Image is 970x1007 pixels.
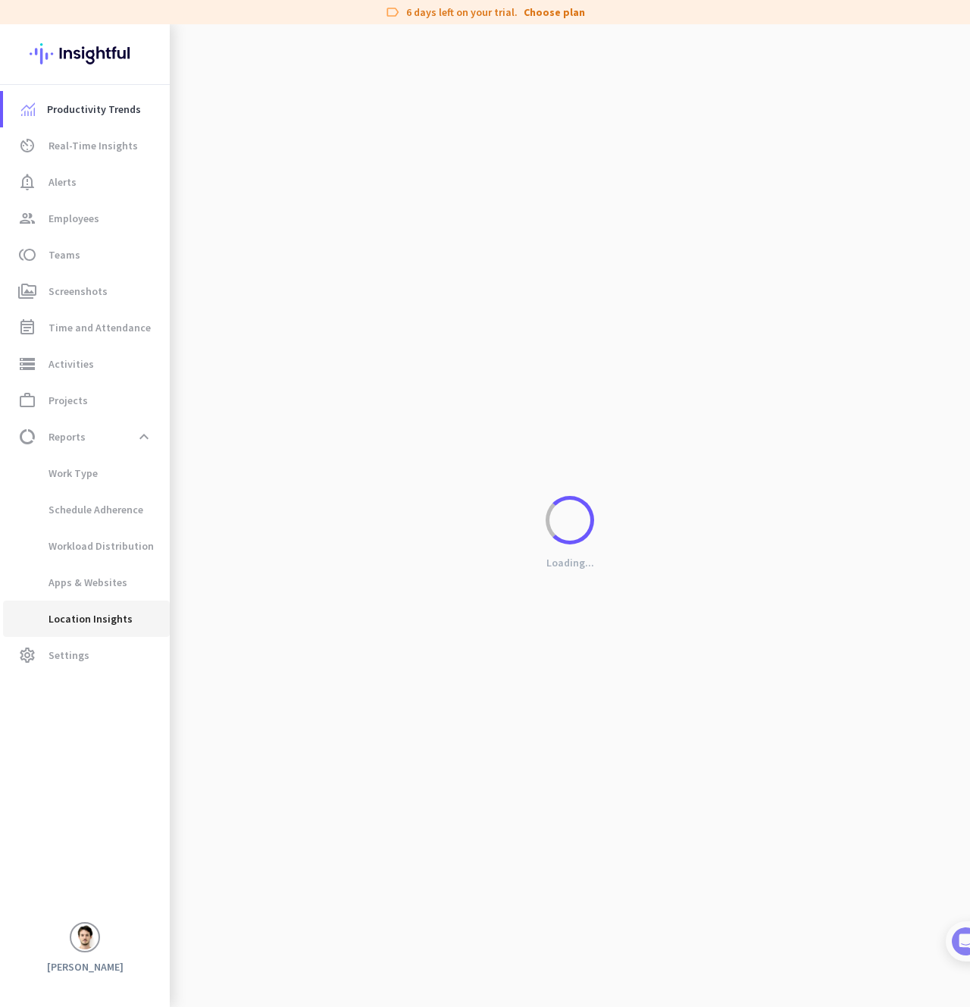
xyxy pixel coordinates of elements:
div: [PERSON_NAME] from Insightful [84,163,249,178]
span: Help [177,511,202,522]
div: It's time to add your employees! This is crucial since Insightful will start collecting their act... [58,289,264,353]
div: You're just a few steps away from completing the essential app setup [21,113,282,149]
span: Tasks [249,511,281,522]
i: label [385,5,400,20]
img: Profile image for Tamara [54,158,78,183]
i: data_usage [18,428,36,446]
a: groupEmployees [3,200,170,237]
a: Workload Distribution [3,528,170,564]
a: settingsSettings [3,637,170,673]
img: avatar [73,925,97,949]
div: Initial tracking settings and how to edit them [58,437,257,467]
button: Tasks [227,473,303,534]
span: Apps & Websites [15,564,127,601]
span: Real-Time Insights [48,136,138,155]
div: Add employees [58,264,257,279]
span: Reports [48,428,86,446]
img: menu-item [21,102,35,116]
i: settings [18,646,36,664]
span: Teams [48,246,80,264]
a: av_timerReal-Time Insights [3,127,170,164]
span: Home [22,511,53,522]
i: work_outline [18,391,36,409]
a: work_outlineProjects [3,382,170,419]
a: menu-itemProductivity Trends [3,91,170,127]
p: Loading... [546,556,594,569]
span: Productivity Trends [47,100,141,118]
i: toll [18,246,36,264]
span: Location Insights [15,601,133,637]
i: storage [18,355,36,373]
div: 🎊 Welcome to Insightful! 🎊 [21,58,282,113]
span: Screenshots [48,282,108,300]
img: Insightful logo [30,24,140,83]
a: Location Insights [3,601,170,637]
i: av_timer [18,136,36,155]
a: perm_mediaScreenshots [3,273,170,309]
span: Activities [48,355,94,373]
div: 1Add employees [28,259,275,283]
span: Time and Attendance [48,318,151,337]
button: Help [152,473,227,534]
a: storageActivities [3,346,170,382]
span: Schedule Adherence [15,491,143,528]
span: Messages [88,511,140,522]
span: Workload Distribution [15,528,154,564]
span: Settings [48,646,89,664]
span: Projects [48,391,88,409]
div: 2Initial tracking settings and how to edit them [28,431,275,467]
span: Work Type [15,455,98,491]
a: tollTeams [3,237,170,273]
button: Messages [76,473,152,534]
div: Close [266,6,293,33]
a: Schedule Adherence [3,491,170,528]
a: notification_importantAlerts [3,164,170,200]
i: perm_media [18,282,36,300]
p: About 10 minutes [193,199,288,215]
a: Choose plan [524,5,585,20]
i: event_note [18,318,36,337]
span: Alerts [48,173,77,191]
i: notification_important [18,173,36,191]
i: group [18,209,36,227]
a: data_usageReportsexpand_less [3,419,170,455]
button: expand_less [130,423,158,450]
a: Work Type [3,455,170,491]
a: event_noteTime and Attendance [3,309,170,346]
span: Employees [48,209,99,227]
a: Apps & Websites [3,564,170,601]
p: 4 steps [15,199,54,215]
h1: Tasks [129,7,177,33]
button: Add your employees [58,365,205,395]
